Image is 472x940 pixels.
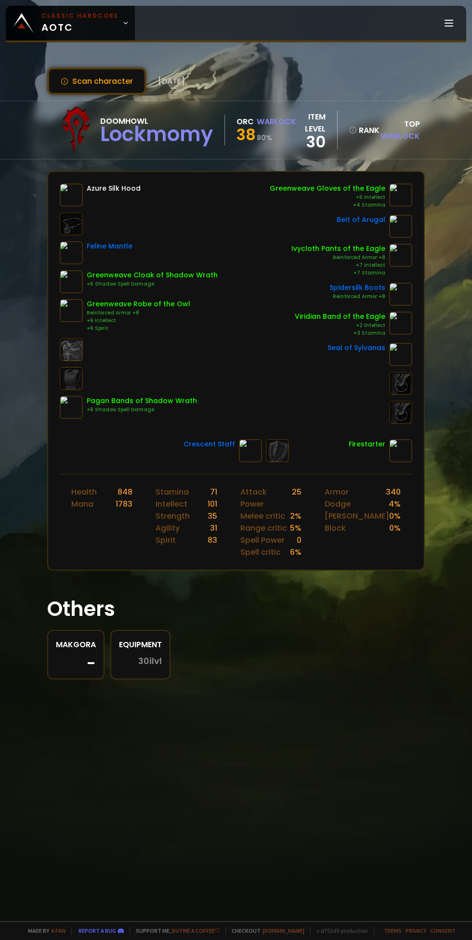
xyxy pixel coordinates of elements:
div: 4 % [389,498,401,510]
div: Reinforced Armor +8 [87,309,190,317]
div: item level [296,111,326,135]
div: Azure Silk Hood [87,183,141,194]
span: 30 ilvl [138,656,162,666]
div: Crescent Staff [184,439,235,449]
div: [PERSON_NAME] [325,510,389,522]
div: Armor [325,486,349,498]
img: item-9797 [389,244,412,267]
div: +6 Spirit [87,325,190,332]
div: Firestarter [349,439,385,449]
span: Checkout [225,927,304,934]
div: +6 Intellect [87,317,190,325]
div: Intellect [156,498,187,510]
div: Spidersilk Boots [329,283,385,293]
div: +6 Shadow Spell Damage [87,406,197,414]
div: Viridian Band of the Eagle [295,312,385,322]
div: Top [378,118,420,142]
div: Spirit [156,534,176,546]
a: Equipment30ilvl [110,630,170,679]
div: 5 % [290,522,302,534]
div: 30 [296,135,326,149]
span: Made by [22,927,66,934]
div: +6 Shadow Spell Damage [87,280,218,288]
div: Spell Power [240,534,285,546]
img: item-9771 [389,183,412,207]
a: [DOMAIN_NAME] [262,927,304,934]
span: Support me, [130,927,220,934]
a: Classic HardcoreAOTC [6,6,135,40]
a: Report a bug [79,927,116,934]
div: Attack Power [240,486,292,510]
div: +3 Stamina [295,329,385,337]
div: Stamina [156,486,189,498]
div: +7 Stamina [291,269,385,277]
div: 101 [208,498,217,510]
img: item-3748 [60,241,83,264]
img: item-9770 [60,270,83,293]
div: 83 [208,534,217,546]
div: Greenweave Cloak of Shadow Wrath [87,270,218,280]
div: rank [349,124,372,136]
img: item-4320 [389,283,412,306]
div: Health [71,486,97,498]
div: Belt of Arugal [337,215,385,225]
span: AOTC [41,12,118,35]
div: 848 [118,486,132,498]
span: 38 [236,124,256,145]
div: Reinforced Armor +8 [329,293,385,300]
div: Strength [156,510,190,522]
small: 80 % [257,133,272,143]
a: Buy me a coffee [172,927,220,934]
div: 0 % [389,510,401,522]
div: +4 Stamina [270,201,385,209]
div: +7 Intellect [291,261,385,269]
div: 71 [210,486,217,498]
div: 6 % [290,546,302,558]
div: Range critic [240,522,287,534]
a: a fan [51,927,66,934]
div: Feline Mantle [87,241,132,251]
small: Classic Hardcore [41,12,118,20]
div: Pagan Bands of Shadow Wrath [87,396,197,406]
div: Orc [236,116,254,128]
div: 0 % [389,522,401,534]
div: Greenweave Gloves of the Eagle [270,183,385,194]
a: Terms [384,927,402,934]
div: - [56,656,96,671]
div: Mana [71,498,93,510]
h1: Others [47,594,425,624]
img: item-14160 [60,396,83,419]
span: v. d752d5 - production [310,927,368,934]
div: Ivycloth Pants of the Eagle [291,244,385,254]
a: Privacy [406,927,426,934]
div: Melee critic [240,510,285,522]
img: item-6505 [239,439,262,462]
div: Doomhowl [100,115,213,127]
div: 0 [297,534,302,546]
a: Consent [430,927,456,934]
img: item-7048 [60,183,83,207]
div: Block [325,522,346,534]
div: 35 [208,510,217,522]
div: Seal of Sylvanas [328,343,385,353]
img: item-8184 [389,439,412,462]
div: 2 % [290,510,302,522]
div: Dodge [325,498,351,510]
a: Makgora- [47,630,105,679]
div: Reinforced Armor +8 [291,254,385,261]
div: +2 Intellect [295,322,385,329]
img: item-11982 [389,312,412,335]
div: Lockmomy [100,127,213,142]
span: [DATE] [158,75,185,87]
span: Warlock [380,131,420,142]
div: 340 [386,486,401,498]
div: Equipment [119,639,162,651]
div: Warlock [257,116,296,128]
img: item-9773 [60,299,83,322]
div: 25 [292,486,302,510]
div: Spell critic [240,546,281,558]
img: item-6414 [389,343,412,366]
div: Greenweave Robe of the Owl [87,299,190,309]
button: Scan character [47,67,146,95]
div: 31 [210,522,217,534]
